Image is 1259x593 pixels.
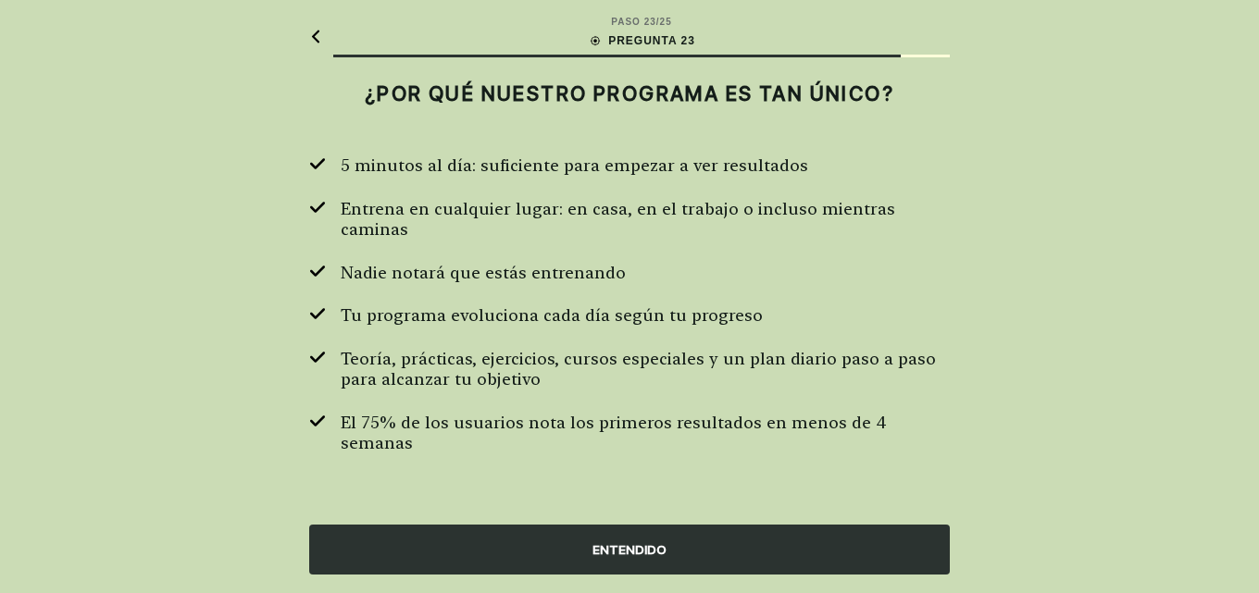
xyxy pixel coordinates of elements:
span: El 75% de los usuarios nota los primeros resultados en menos de 4 semanas [341,413,950,454]
div: ENTENDIDO [309,525,950,574]
span: Teoría, prácticas, ejercicios, cursos especiales y un plan diario paso a paso para alcanzar tu ob... [341,349,950,390]
span: Nadie notará que estás entrenando [341,263,626,284]
div: PASO 23 / 25 [611,15,671,29]
h2: ¿POR QUÉ NUESTRO PROGRAMA ES TAN ÚNICO? [309,81,950,105]
span: Entrena en cualquier lugar: en casa, en el trabajo o incluso mientras caminas [341,199,950,241]
span: Tu programa evoluciona cada día según tu progreso [341,305,763,327]
div: PREGUNTA 23 [588,32,695,49]
span: 5 minutos al día: suficiente para empezar a ver resultados [341,155,808,177]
